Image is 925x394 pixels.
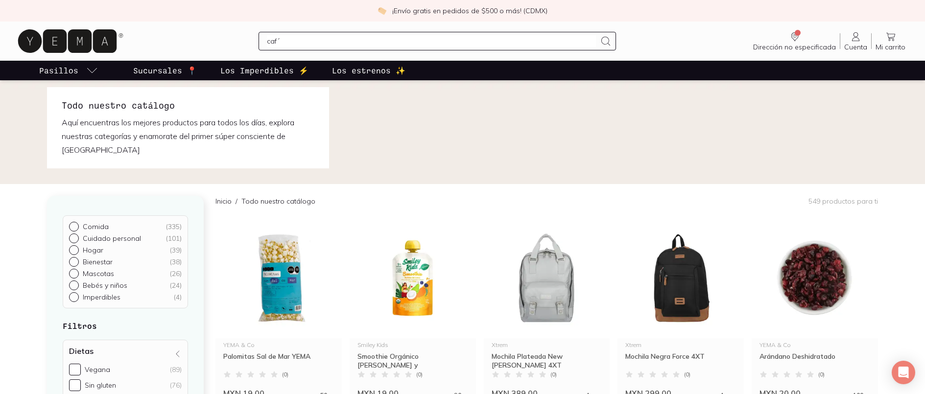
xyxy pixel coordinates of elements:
[83,281,127,290] p: Bebés y niños
[840,31,871,51] a: Cuenta
[357,352,468,370] div: Smoothie Orgánico [PERSON_NAME] y [PERSON_NAME]
[83,234,141,243] p: Cuidado personal
[83,222,109,231] p: Comida
[416,371,423,377] span: ( 0 )
[232,196,241,206] span: /
[753,43,836,51] span: Dirección no especificada
[63,321,97,330] strong: Filtros
[484,218,610,338] img: 34283 Mochila plateada New Briz 4XT
[85,365,110,374] div: Vegana
[169,246,182,255] div: ( 39 )
[170,365,182,374] div: (89)
[876,43,905,51] span: Mi carrito
[625,342,736,348] div: Xtrem
[83,257,113,266] p: Bienestar
[215,197,232,206] a: Inicio
[684,371,690,377] span: ( 0 )
[818,371,825,377] span: ( 0 )
[62,99,314,112] h1: Todo nuestro catálogo
[332,65,405,76] p: Los estrenos ✨
[759,342,870,348] div: YEMA & Co
[37,61,100,80] a: pasillo-todos-link
[808,197,878,206] p: 549 productos para ti
[492,352,602,370] div: Mochila Plateada New [PERSON_NAME] 4XT
[223,342,334,348] div: YEMA & Co
[69,346,94,356] h4: Dietas
[131,61,199,80] a: Sucursales 📍
[166,222,182,231] div: ( 335 )
[892,361,915,384] div: Open Intercom Messenger
[223,352,334,370] div: Palomitas Sal de Mar YEMA
[241,196,315,206] p: Todo nuestro catálogo
[357,342,468,348] div: Smiley Kids
[392,6,547,16] p: ¡Envío gratis en pedidos de $500 o más! (CDMX)
[166,234,182,243] div: ( 101 )
[492,342,602,348] div: Xtrem
[215,218,342,338] img: Palomitas 1
[83,246,103,255] p: Hogar
[169,269,182,278] div: ( 26 )
[267,35,596,47] input: Busca los mejores productos
[39,65,78,76] p: Pasillos
[169,281,182,290] div: ( 24 )
[752,218,878,338] img: 34250 arandano deshidratado yema
[617,218,744,338] img: 34282 Mochila negra Force 4XT
[173,293,182,301] div: ( 4 )
[83,269,114,278] p: Mascotas
[759,352,870,370] div: Arándano Deshidratado
[170,381,182,390] div: (76)
[85,381,116,390] div: Sin gluten
[69,379,81,391] input: Sin gluten(76)
[169,257,182,266] div: ( 38 )
[550,371,557,377] span: ( 0 )
[282,371,288,377] span: ( 0 )
[749,31,840,51] a: Dirección no especificada
[83,293,120,301] p: Imperdibles
[69,364,81,375] input: Vegana(89)
[844,43,867,51] span: Cuenta
[133,65,197,76] p: Sucursales 📍
[220,65,308,76] p: Los Imperdibles ⚡️
[378,6,386,15] img: check
[218,61,310,80] a: Los Imperdibles ⚡️
[350,218,476,338] img: 34307 smoothie orgánico de coco y frutas smileykids
[62,116,314,157] p: Aquí encuentras los mejores productos para todos los días, explora nuestras categorías y enamorat...
[625,352,736,370] div: Mochila Negra Force 4XT
[330,61,407,80] a: Los estrenos ✨
[872,31,909,51] a: Mi carrito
